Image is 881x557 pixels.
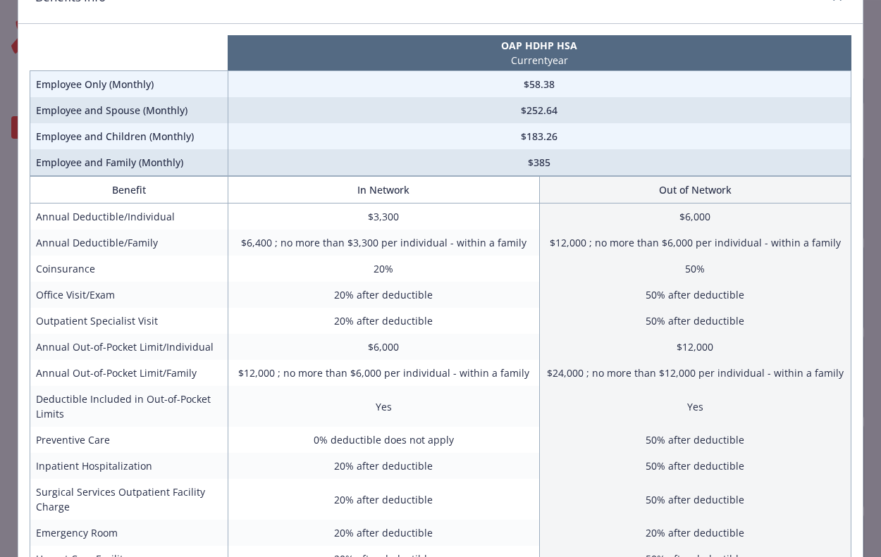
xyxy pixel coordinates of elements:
[228,360,539,386] td: $12,000 ; no more than $6,000 per individual - within a family
[539,334,851,360] td: $12,000
[228,453,539,479] td: 20% after deductible
[228,230,539,256] td: $6,400 ; no more than $3,300 per individual - within a family
[30,123,228,149] td: Employee and Children (Monthly)
[30,479,228,520] td: Surgical Services Outpatient Facility Charge
[30,520,228,546] td: Emergency Room
[228,427,539,453] td: 0% deductible does not apply
[30,149,228,176] td: Employee and Family (Monthly)
[30,308,228,334] td: Outpatient Specialist Visit
[228,71,851,98] td: $58.38
[30,97,228,123] td: Employee and Spouse (Monthly)
[30,230,228,256] td: Annual Deductible/Family
[230,53,848,68] p: Current year
[30,453,228,479] td: Inpatient Hospitalization
[539,386,851,427] td: Yes
[228,97,851,123] td: $252.64
[539,479,851,520] td: 50% after deductible
[539,204,851,230] td: $6,000
[228,204,539,230] td: $3,300
[30,282,228,308] td: Office Visit/Exam
[228,386,539,427] td: Yes
[228,520,539,546] td: 20% after deductible
[539,308,851,334] td: 50% after deductible
[539,453,851,479] td: 50% after deductible
[539,360,851,386] td: $24,000 ; no more than $12,000 per individual - within a family
[30,204,228,230] td: Annual Deductible/Individual
[228,177,539,204] th: In Network
[228,479,539,520] td: 20% after deductible
[230,38,848,53] p: OAP HDHP HSA
[539,256,851,282] td: 50%
[539,282,851,308] td: 50% after deductible
[30,360,228,386] td: Annual Out-of-Pocket Limit/Family
[228,149,851,176] td: $385
[539,427,851,453] td: 50% after deductible
[539,520,851,546] td: 20% after deductible
[228,334,539,360] td: $6,000
[30,177,228,204] th: Benefit
[30,71,228,98] td: Employee Only (Monthly)
[539,177,851,204] th: Out of Network
[30,256,228,282] td: Coinsurance
[228,256,539,282] td: 20%
[228,282,539,308] td: 20% after deductible
[228,123,851,149] td: $183.26
[30,35,228,71] th: intentionally left blank
[228,308,539,334] td: 20% after deductible
[30,427,228,453] td: Preventive Care
[30,386,228,427] td: Deductible Included in Out-of-Pocket Limits
[30,334,228,360] td: Annual Out-of-Pocket Limit/Individual
[539,230,851,256] td: $12,000 ; no more than $6,000 per individual - within a family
